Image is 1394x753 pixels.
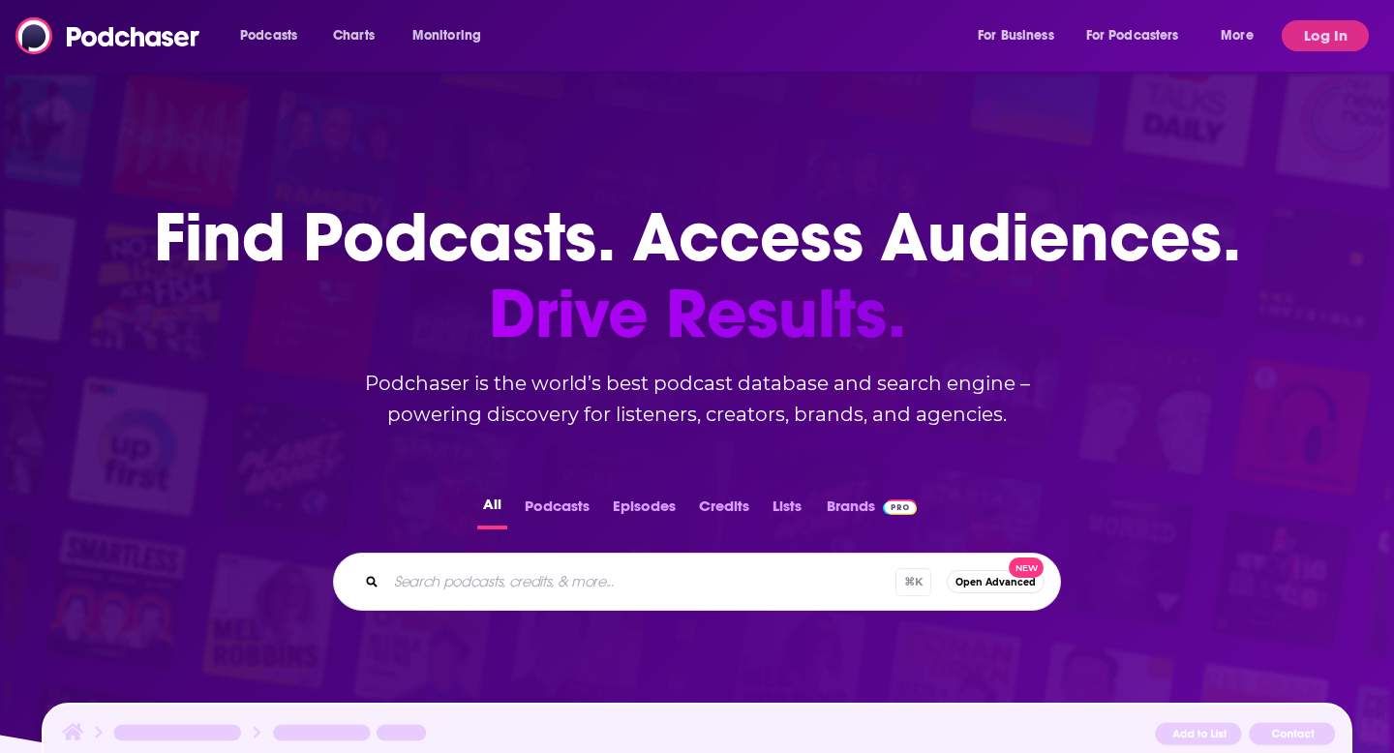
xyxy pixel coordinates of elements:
input: Search podcasts, credits, & more... [386,566,895,597]
span: Charts [333,22,375,49]
div: Search podcasts, credits, & more... [333,553,1061,611]
button: Episodes [607,492,682,529]
img: Podchaser Pro [883,499,917,515]
button: Open AdvancedNew [947,570,1045,593]
button: open menu [964,20,1078,51]
span: More [1221,22,1254,49]
button: open menu [1074,20,1207,51]
span: Monitoring [412,22,481,49]
a: Charts [320,20,386,51]
button: Credits [693,492,755,529]
button: Log In [1282,20,1369,51]
button: open menu [399,20,506,51]
button: open menu [1207,20,1278,51]
button: open menu [227,20,322,51]
h1: Find Podcasts. Access Audiences. [154,199,1241,352]
span: Open Advanced [955,577,1036,587]
span: Drive Results. [154,276,1241,352]
button: Lists [767,492,807,529]
button: Podcasts [519,492,595,529]
img: Podchaser - Follow, Share and Rate Podcasts [15,17,201,54]
a: BrandsPodchaser Pro [827,492,917,529]
h2: Podchaser is the world’s best podcast database and search engine – powering discovery for listene... [310,368,1084,430]
span: Podcasts [240,22,297,49]
span: ⌘ K [895,568,931,596]
button: All [477,492,507,529]
span: New [1009,557,1044,578]
span: For Podcasters [1086,22,1179,49]
span: For Business [978,22,1054,49]
img: Podcast Insights Header [59,720,1335,753]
